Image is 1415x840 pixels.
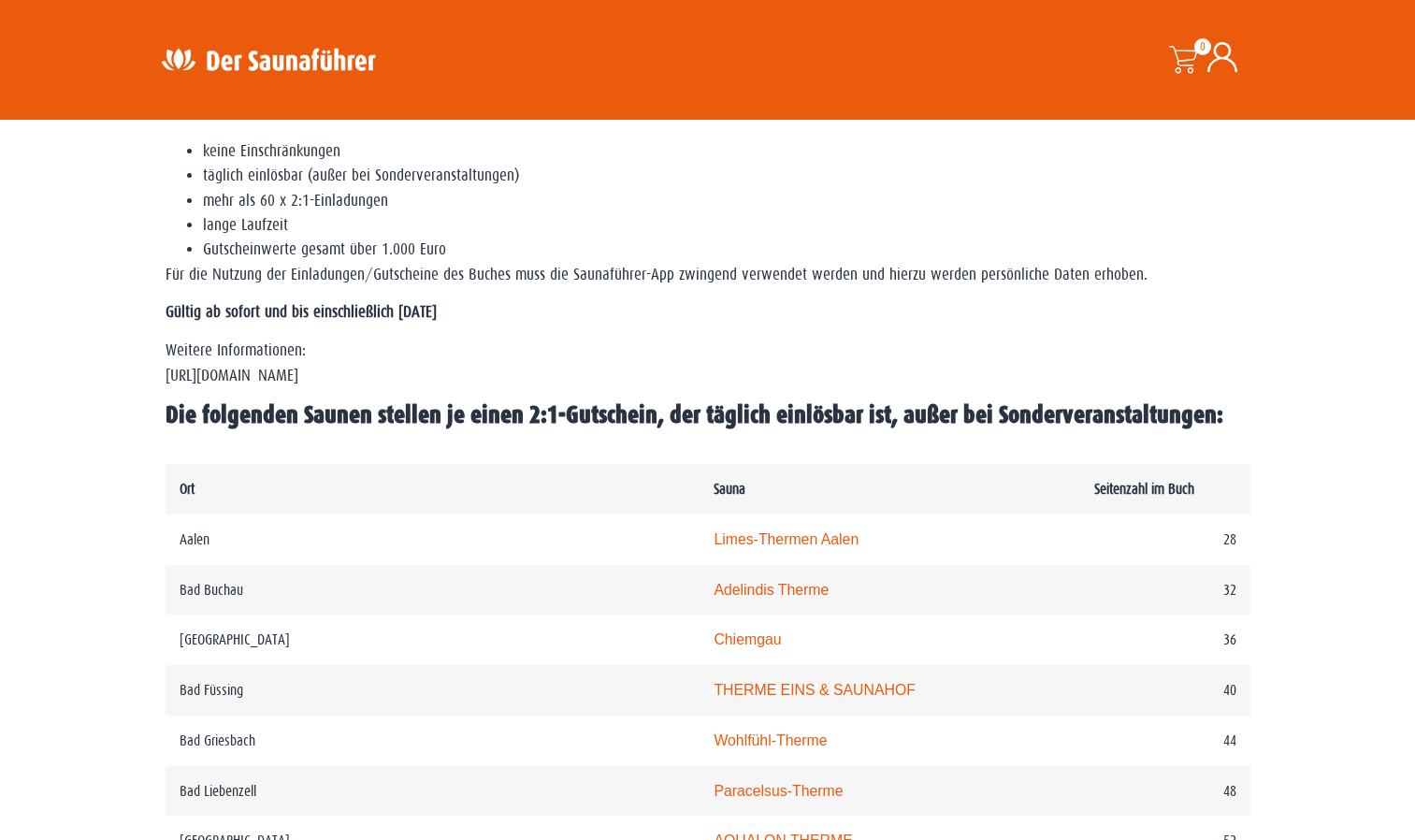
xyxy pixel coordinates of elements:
td: Bad Buchau [166,565,700,616]
b: Seitenzahl im Buch [1094,481,1194,497]
td: Bad Füssing [166,665,700,716]
td: 44 [1080,716,1250,766]
a: THERME EINS & SAUNAHOF [714,682,915,698]
li: lange Laufzeit [203,213,1250,238]
strong: Gültig ab sofort und bis einschließlich [DATE] [166,303,437,321]
p: Für die Nutzung der Einladungen/Gutscheine des Buches muss die Saunaführer-App zwingend verwendet... [166,263,1250,287]
li: Gutscheinwerte gesamt über 1.000 Euro [203,238,1250,262]
p: Weitere Informationen: [URL][DOMAIN_NAME] [166,339,1250,388]
td: Aalen [166,514,700,565]
a: Wohlfühl-Therme [714,732,827,748]
a: Adelindis Therme [714,582,829,598]
li: täglich einlösbar (außer bei Sonderveranstaltungen) [203,164,1250,188]
td: Bad Liebenzell [166,766,700,817]
li: mehr als 60 x 2:1-Einladungen [203,189,1250,213]
li: keine Einschränkungen [203,139,1250,164]
b: Sauna [714,481,745,497]
td: 40 [1080,665,1250,716]
a: Chiemgau [714,631,781,647]
a: Limes-Thermen Aalen [714,531,859,547]
b: Ort [180,481,195,497]
a: Paracelsus-Therme [714,783,843,799]
td: 32 [1080,565,1250,616]
td: 36 [1080,615,1250,665]
span: Die folgenden Saunen stellen je einen 2:1-Gutschein, der täglich einlösbar ist, außer bei Sonderv... [166,401,1223,428]
td: Bad Griesbach [166,716,700,766]
td: [GEOGRAPHIC_DATA] [166,615,700,665]
strong: Deine Vorteile: [166,104,255,122]
td: 48 [1080,766,1250,817]
td: 28 [1080,514,1250,565]
span: 0 [1194,38,1211,55]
